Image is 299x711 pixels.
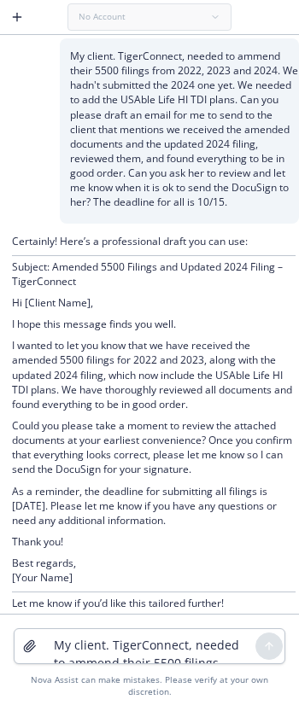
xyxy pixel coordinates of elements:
p: I wanted to let you know that we have received the amended 5500 filings for 2022 and 2023, along ... [12,338,296,411]
p: Certainly! Here’s a professional draft you can use: [12,234,296,248]
p: Let me know if you’d like this tailored further! [12,596,296,610]
p: Best regards, [Your Name] [12,556,296,585]
button: Create a new chat [3,3,31,31]
p: Hi [Client Name], [12,295,296,310]
p: I hope this message finds you well. [12,317,296,331]
p: My client. TigerConnect, needed to ammend their 5500 filings from 2022, 2023 and 2024. We hadn't ... [70,49,299,210]
p: Subject: Amended 5500 Filings and Updated 2024 Filing – TigerConnect [12,259,296,288]
p: As a reminder, the deadline for submitting all filings is [DATE]. Please let me know if you have ... [12,484,296,527]
p: Thank you! [12,534,296,549]
p: Could you please take a moment to review the attached documents at your earliest convenience? Onc... [12,418,296,477]
div: Nova Assist can make mistakes. Please verify at your own discretion. [14,674,285,697]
